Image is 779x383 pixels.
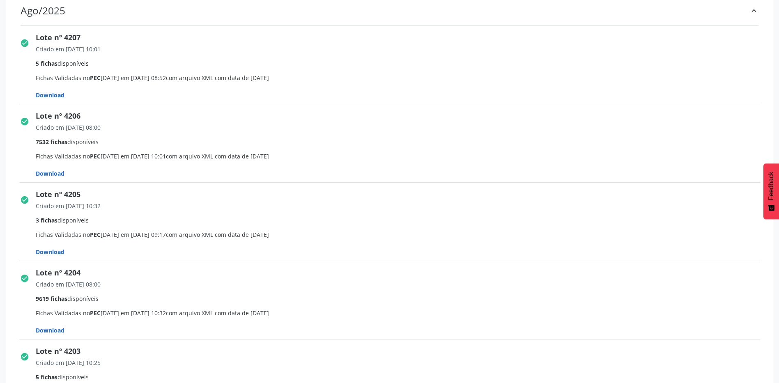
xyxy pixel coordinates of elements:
[21,5,65,16] div: Ago/2025
[20,195,29,204] i: check_circle
[36,138,67,146] span: 7532 fichas
[36,358,766,367] div: Criado em [DATE] 10:25
[36,216,57,224] span: 3 fichas
[36,280,766,335] span: Fichas Validadas no [DATE] em [DATE] 10:32
[763,163,779,219] button: Feedback - Mostrar pesquisa
[36,110,766,122] div: Lote nº 4206
[166,231,269,239] span: com arquivo XML com data de [DATE]
[90,152,101,160] span: PEC
[166,309,269,317] span: com arquivo XML com data de [DATE]
[36,91,64,99] span: Download
[36,280,766,289] div: Criado em [DATE] 08:00
[90,309,101,317] span: PEC
[749,6,758,15] i: keyboard_arrow_up
[90,231,101,239] span: PEC
[36,45,766,53] div: Criado em [DATE] 10:01
[166,74,269,82] span: com arquivo XML com data de [DATE]
[90,74,101,82] span: PEC
[36,216,766,225] div: disponíveis
[36,32,766,43] div: Lote nº 4207
[36,170,64,177] span: Download
[166,152,269,160] span: com arquivo XML com data de [DATE]
[749,5,758,16] div: keyboard_arrow_up
[20,117,29,126] i: check_circle
[36,59,766,68] div: disponíveis
[36,138,766,146] div: disponíveis
[36,202,766,256] span: Fichas Validadas no [DATE] em [DATE] 09:17
[36,123,766,178] span: Fichas Validadas no [DATE] em [DATE] 10:01
[36,45,766,99] span: Fichas Validadas no [DATE] em [DATE] 08:52
[36,189,766,200] div: Lote nº 4205
[36,123,766,132] div: Criado em [DATE] 08:00
[36,373,766,381] div: disponíveis
[36,248,64,256] span: Download
[20,274,29,283] i: check_circle
[20,39,29,48] i: check_circle
[36,295,67,303] span: 9619 fichas
[768,172,775,200] span: Feedback
[36,326,64,334] span: Download
[36,294,766,303] div: disponíveis
[36,60,57,67] span: 5 fichas
[36,373,57,381] span: 5 fichas
[36,202,766,210] div: Criado em [DATE] 10:32
[36,267,766,278] div: Lote nº 4204
[36,346,766,357] div: Lote nº 4203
